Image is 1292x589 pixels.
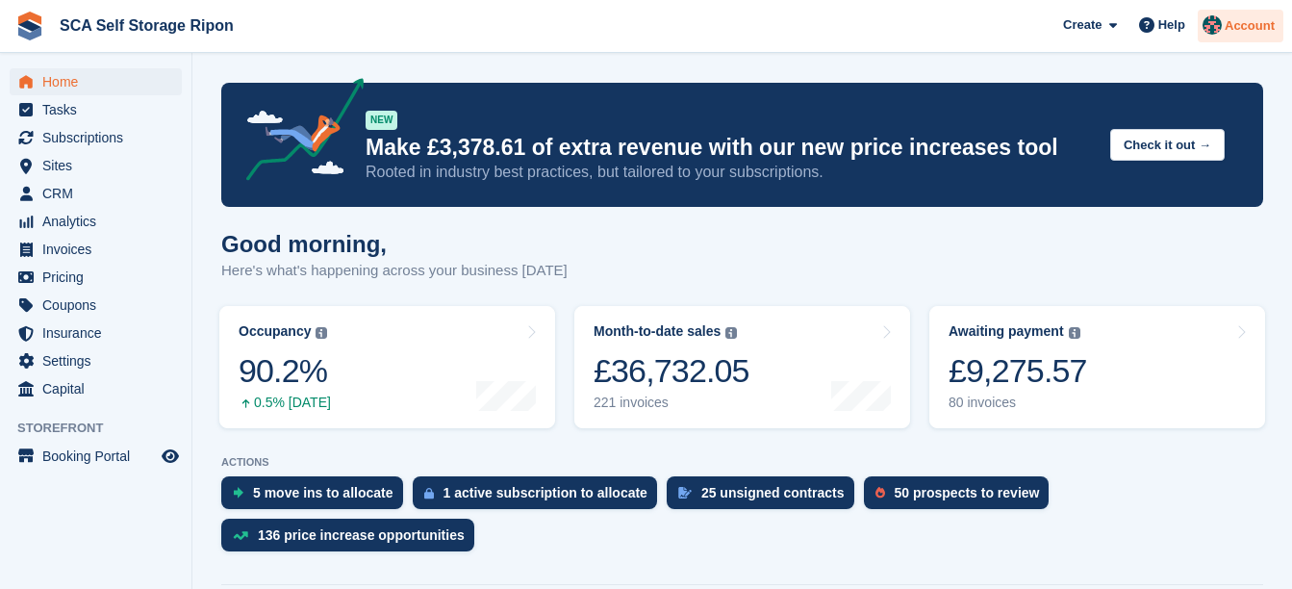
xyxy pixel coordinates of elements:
[42,347,158,374] span: Settings
[221,231,568,257] h1: Good morning,
[42,124,158,151] span: Subscriptions
[239,395,331,411] div: 0.5% [DATE]
[221,260,568,282] p: Here's what's happening across your business [DATE]
[366,134,1095,162] p: Make £3,378.61 of extra revenue with our new price increases tool
[10,320,182,346] a: menu
[258,527,465,543] div: 136 price increase opportunities
[949,351,1087,391] div: £9,275.57
[366,162,1095,183] p: Rooted in industry best practices, but tailored to your subscriptions.
[221,476,413,519] a: 5 move ins to allocate
[413,476,667,519] a: 1 active subscription to allocate
[316,327,327,339] img: icon-info-grey-7440780725fd019a000dd9b08b2336e03edf1995a4989e88bcd33f0948082b44.svg
[929,306,1265,428] a: Awaiting payment £9,275.57 80 invoices
[42,320,158,346] span: Insurance
[233,487,243,499] img: move_ins_to_allocate_icon-fdf77a2bb77ea45bf5b3d319d69a93e2d87916cf1d5bf7949dd705db3b84f3ca.svg
[230,78,365,188] img: price-adjustments-announcement-icon-8257ccfd72463d97f412b2fc003d46551f7dbcb40ab6d574587a9cd5c0d94...
[1069,327,1080,339] img: icon-info-grey-7440780725fd019a000dd9b08b2336e03edf1995a4989e88bcd33f0948082b44.svg
[10,152,182,179] a: menu
[1110,129,1225,161] button: Check it out →
[10,180,182,207] a: menu
[239,351,331,391] div: 90.2%
[574,306,910,428] a: Month-to-date sales £36,732.05 221 invoices
[221,456,1263,469] p: ACTIONS
[15,12,44,40] img: stora-icon-8386f47178a22dfd0bd8f6a31ec36ba5ce8667c1dd55bd0f319d3a0aa187defe.svg
[594,395,749,411] div: 221 invoices
[239,323,311,340] div: Occupancy
[17,419,191,438] span: Storefront
[159,445,182,468] a: Preview store
[10,236,182,263] a: menu
[10,124,182,151] a: menu
[678,487,692,499] img: contract_signature_icon-13c848040528278c33f63329250d36e43548de30e8caae1d1a13099fd9432cc5.svg
[1158,15,1185,35] span: Help
[10,264,182,291] a: menu
[221,519,484,561] a: 136 price increase opportunities
[253,485,393,500] div: 5 move ins to allocate
[10,68,182,95] a: menu
[895,485,1040,500] div: 50 prospects to review
[42,292,158,319] span: Coupons
[1225,16,1275,36] span: Account
[949,323,1064,340] div: Awaiting payment
[10,208,182,235] a: menu
[219,306,555,428] a: Occupancy 90.2% 0.5% [DATE]
[42,236,158,263] span: Invoices
[42,152,158,179] span: Sites
[594,351,749,391] div: £36,732.05
[10,375,182,402] a: menu
[10,96,182,123] a: menu
[42,443,158,470] span: Booking Portal
[42,96,158,123] span: Tasks
[594,323,721,340] div: Month-to-date sales
[10,292,182,319] a: menu
[42,208,158,235] span: Analytics
[10,443,182,470] a: menu
[864,476,1059,519] a: 50 prospects to review
[1063,15,1102,35] span: Create
[875,487,885,499] img: prospect-51fa495bee0391a8d652442698ab0144808aea92771e9ea1ae160a38d050c398.svg
[424,487,434,499] img: active_subscription_to_allocate_icon-d502201f5373d7db506a760aba3b589e785aa758c864c3986d89f69b8ff3...
[366,111,397,130] div: NEW
[52,10,241,41] a: SCA Self Storage Ripon
[667,476,864,519] a: 25 unsigned contracts
[42,264,158,291] span: Pricing
[701,485,845,500] div: 25 unsigned contracts
[42,68,158,95] span: Home
[443,485,647,500] div: 1 active subscription to allocate
[42,375,158,402] span: Capital
[725,327,737,339] img: icon-info-grey-7440780725fd019a000dd9b08b2336e03edf1995a4989e88bcd33f0948082b44.svg
[233,531,248,540] img: price_increase_opportunities-93ffe204e8149a01c8c9dc8f82e8f89637d9d84a8eef4429ea346261dce0b2c0.svg
[949,395,1087,411] div: 80 invoices
[10,347,182,374] a: menu
[42,180,158,207] span: CRM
